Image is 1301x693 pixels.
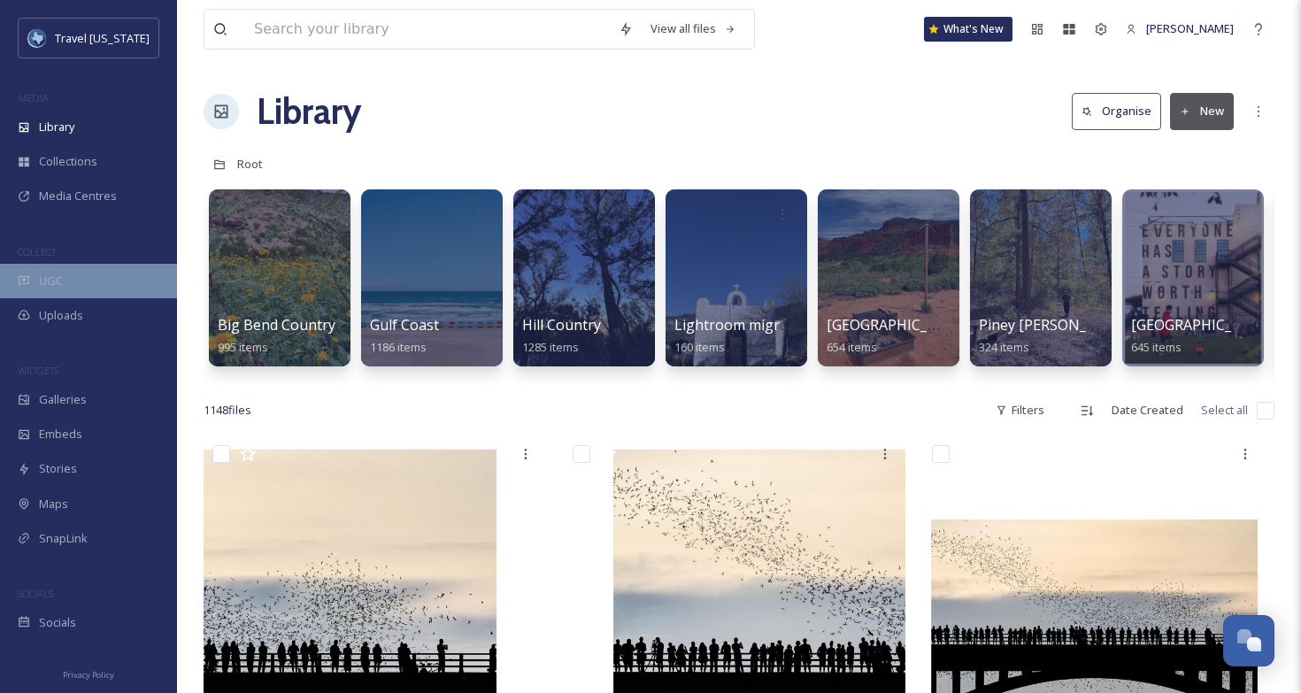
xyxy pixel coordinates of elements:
input: Search your library [245,10,610,49]
span: Root [237,156,263,172]
span: 654 items [827,339,877,355]
span: 1285 items [522,339,579,355]
span: 1186 items [370,339,427,355]
span: [GEOGRAPHIC_DATA] [827,315,969,335]
a: Big Bend Country995 items [218,317,335,355]
div: Date Created [1103,393,1192,427]
span: 1148 file s [204,402,251,419]
span: Big Bend Country [218,315,335,335]
span: Gulf Coast [370,315,439,335]
span: Embeds [39,426,82,443]
span: UGC [39,273,63,289]
span: Stories [39,460,77,477]
a: [PERSON_NAME] [1117,12,1243,46]
button: Organise [1072,93,1161,129]
span: Lightroom migration [674,315,814,335]
span: 160 items [674,339,725,355]
span: Galleries [39,391,87,408]
span: Privacy Policy [63,669,114,681]
a: [GEOGRAPHIC_DATA]645 items [1131,317,1274,355]
a: [GEOGRAPHIC_DATA]654 items [827,317,969,355]
img: images%20%281%29.jpeg [28,29,46,47]
span: Collections [39,153,97,170]
span: [PERSON_NAME] [1146,20,1234,36]
a: Hill Country1285 items [522,317,601,355]
span: Uploads [39,307,83,324]
button: New [1170,93,1234,129]
a: Root [237,153,263,174]
span: Hill Country [522,315,601,335]
span: Library [39,119,74,135]
span: WIDGETS [18,364,58,377]
span: Piney [PERSON_NAME] [979,315,1132,335]
a: Library [257,85,361,138]
span: Media Centres [39,188,117,204]
span: SOCIALS [18,587,53,600]
span: Maps [39,496,68,512]
a: Piney [PERSON_NAME]324 items [979,317,1132,355]
div: Filters [987,393,1053,427]
span: 324 items [979,339,1029,355]
button: Open Chat [1223,615,1274,666]
span: [GEOGRAPHIC_DATA] [1131,315,1274,335]
span: MEDIA [18,91,49,104]
span: 995 items [218,339,268,355]
a: View all files [642,12,745,46]
span: COLLECT [18,245,56,258]
span: Socials [39,614,76,631]
span: Select all [1201,402,1248,419]
a: Lightroom migration160 items [674,317,814,355]
span: 645 items [1131,339,1182,355]
span: Travel [US_STATE] [55,30,150,46]
a: Gulf Coast1186 items [370,317,439,355]
a: What's New [924,17,1012,42]
span: SnapLink [39,530,88,547]
a: Privacy Policy [63,663,114,684]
